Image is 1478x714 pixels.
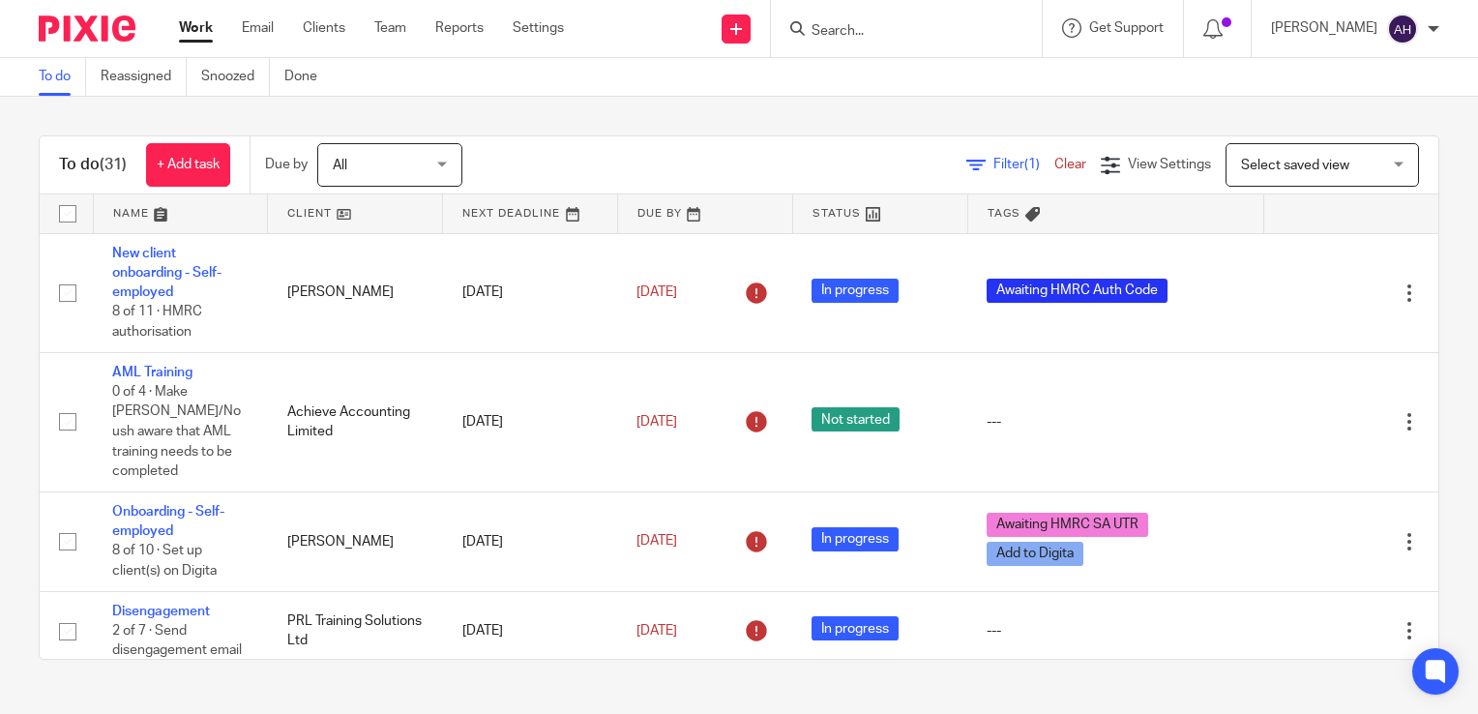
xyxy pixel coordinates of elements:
td: [DATE] [443,233,618,352]
a: + Add task [146,143,230,187]
a: Snoozed [201,58,270,96]
span: Awaiting HMRC SA UTR [987,513,1148,537]
p: [PERSON_NAME] [1271,18,1377,38]
span: In progress [812,616,899,640]
a: Clients [303,18,345,38]
td: PRL Training Solutions Ltd [268,591,443,670]
span: In progress [812,527,899,551]
input: Search [810,23,984,41]
span: Tags [988,208,1020,219]
a: Disengagement [112,605,210,618]
td: [DATE] [443,591,618,670]
span: [DATE] [636,415,677,429]
td: Achieve Accounting Limited [268,352,443,491]
p: Due by [265,155,308,174]
a: Work [179,18,213,38]
span: Select saved view [1241,159,1349,172]
span: 8 of 10 · Set up client(s) on Digita [112,545,217,579]
img: svg%3E [1387,14,1418,45]
a: Team [374,18,406,38]
a: Reassigned [101,58,187,96]
span: 8 of 11 · HMRC authorisation [112,306,202,340]
span: Get Support [1089,21,1164,35]
a: To do [39,58,86,96]
span: [DATE] [636,624,677,638]
span: View Settings [1128,158,1211,171]
a: Settings [513,18,564,38]
a: Done [284,58,332,96]
a: Reports [435,18,484,38]
span: 0 of 4 · Make [PERSON_NAME]/Noush aware that AML training needs to be completed [112,385,241,478]
td: [DATE] [443,491,618,591]
a: AML Training [112,366,192,379]
span: [DATE] [636,535,677,549]
span: Awaiting HMRC Auth Code [987,279,1168,303]
a: New client onboarding - Self-employed [112,247,222,300]
a: Onboarding - Self-employed [112,505,224,538]
h1: To do [59,155,127,175]
span: (1) [1024,158,1040,171]
div: --- [987,621,1244,640]
div: --- [987,412,1244,431]
a: Clear [1054,158,1086,171]
span: (31) [100,157,127,172]
span: In progress [812,279,899,303]
span: All [333,159,347,172]
span: Add to Digita [987,542,1083,566]
td: [PERSON_NAME] [268,233,443,352]
span: 2 of 7 · Send disengagement email [112,624,242,658]
a: Email [242,18,274,38]
td: [DATE] [443,352,618,491]
img: Pixie [39,15,135,42]
span: Filter [993,158,1054,171]
span: [DATE] [636,285,677,299]
span: Not started [812,407,900,431]
td: [PERSON_NAME] [268,491,443,591]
